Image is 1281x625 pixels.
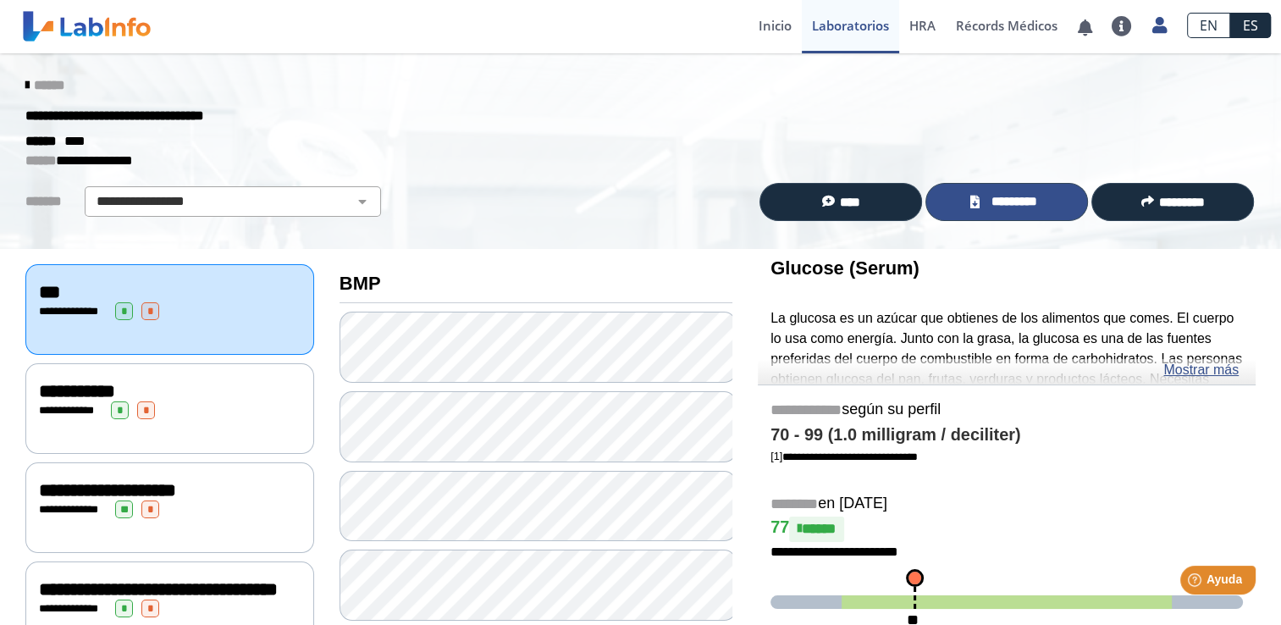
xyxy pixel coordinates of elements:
h5: en [DATE] [770,495,1243,514]
a: [1] [770,450,918,462]
a: ES [1230,13,1271,38]
iframe: Help widget launcher [1130,559,1262,606]
b: BMP [340,273,381,294]
a: Mostrar más [1163,360,1239,380]
h5: según su perfil [770,401,1243,420]
span: HRA [909,17,936,34]
b: Glucose (Serum) [770,257,919,279]
a: EN [1187,13,1230,38]
p: La glucosa es un azúcar que obtienes de los alimentos que comes. El cuerpo lo usa como energía. J... [770,308,1243,450]
h4: 70 - 99 (1.0 milligram / deciliter) [770,425,1243,445]
h4: 77 [770,517,1243,542]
